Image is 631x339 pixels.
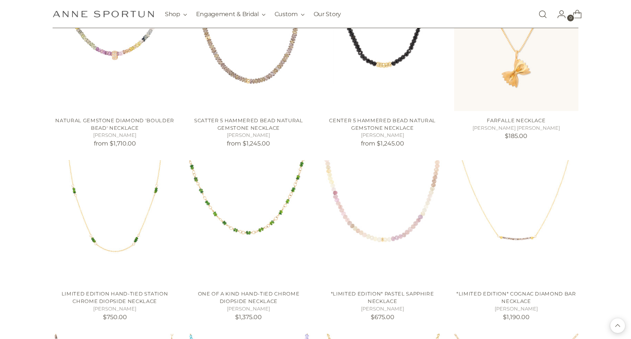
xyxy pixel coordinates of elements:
p: from $1,710.00 [53,139,177,148]
a: Go to the account page [551,7,566,22]
h5: [PERSON_NAME] [53,305,177,313]
h5: [PERSON_NAME] [PERSON_NAME] [454,124,578,132]
button: Shop [165,6,187,22]
a: Scatter 5 Hammered Bead Natural Gemstone Necklace [194,117,303,131]
p: from $1,245.00 [186,139,311,148]
h5: [PERSON_NAME] [186,132,311,139]
h5: [PERSON_NAME] [454,305,578,313]
a: Center 5 Hammered Bead Natural Gemstone Necklace [329,117,436,131]
span: 0 [567,15,574,21]
span: $1,375.00 [235,313,262,321]
span: $675.00 [371,313,394,321]
a: One Of a Kind Hand-tied Chrome Diopside Necklace [198,291,300,304]
a: Open search modal [535,7,550,22]
span: $1,190.00 [503,313,530,321]
span: $185.00 [505,132,527,139]
a: *Limited Edition* Pastel Sapphire Necklace [320,160,445,284]
a: *Limited Edition* Cognac Diamond Bar Necklace [456,291,576,304]
a: Open cart modal [567,7,582,22]
button: Engagement & Bridal [196,6,266,22]
a: Limited Edition Hand-tied Station Chrome Diopside Necklace [62,291,168,304]
a: *Limited Edition* Pastel Sapphire Necklace [331,291,434,304]
p: from $1,245.00 [320,139,445,148]
a: *Limited Edition* Cognac Diamond Bar Necklace [454,160,578,284]
h5: [PERSON_NAME] [320,305,445,313]
span: $750.00 [103,313,127,321]
a: Limited Edition Hand-tied Station Chrome Diopside Necklace [53,160,177,284]
h5: [PERSON_NAME] [186,305,311,313]
h5: [PERSON_NAME] [320,132,445,139]
a: Anne Sportun Fine Jewellery [53,10,154,18]
a: One Of a Kind Hand-tied Chrome Diopside Necklace [186,160,311,284]
button: Back to top [610,318,625,333]
a: Farfalle Necklace [487,117,545,123]
a: Our Story [314,6,341,22]
button: Custom [275,6,305,22]
a: Natural Gemstone Diamond 'Boulder Bead' Necklace [55,117,174,131]
h5: [PERSON_NAME] [53,132,177,139]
